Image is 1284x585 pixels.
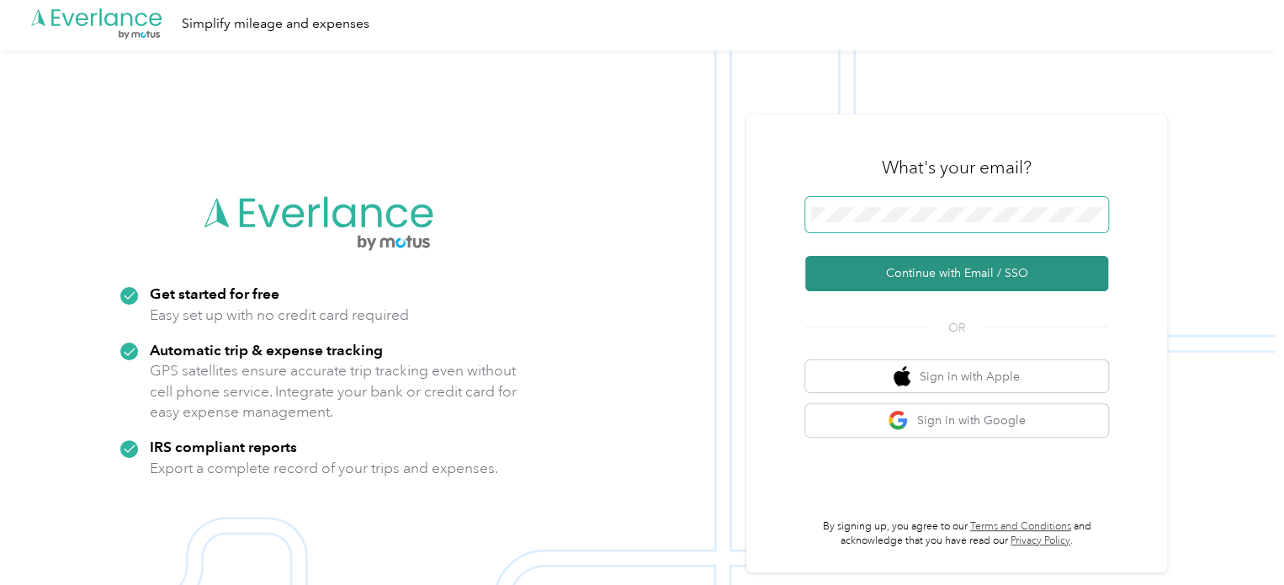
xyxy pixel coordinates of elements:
img: apple logo [894,366,910,387]
button: google logoSign in with Google [805,404,1108,437]
a: Terms and Conditions [970,520,1071,533]
strong: Automatic trip & expense tracking [150,341,383,359]
strong: IRS compliant reports [150,438,297,455]
button: Continue with Email / SSO [805,256,1108,291]
p: Export a complete record of your trips and expenses. [150,458,498,479]
p: GPS satellites ensure accurate trip tracking even without cell phone service. Integrate your bank... [150,360,517,423]
p: By signing up, you agree to our and acknowledge that you have read our . [805,519,1108,549]
h3: What's your email? [882,156,1032,179]
button: apple logoSign in with Apple [805,360,1108,393]
p: Easy set up with no credit card required [150,305,409,326]
span: OR [927,319,986,337]
div: Simplify mileage and expenses [182,13,369,35]
a: Privacy Policy [1011,534,1070,547]
strong: Get started for free [150,285,279,302]
img: google logo [888,410,909,431]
